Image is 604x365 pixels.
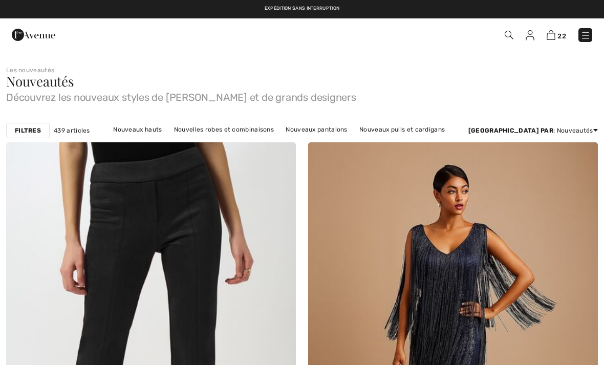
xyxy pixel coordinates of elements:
img: Recherche [505,31,513,39]
span: Découvrez les nouveaux styles de [PERSON_NAME] et de grands designers [6,88,598,102]
a: Nouveaux hauts [108,123,167,136]
div: : Nouveautés [468,126,598,135]
a: 1ère Avenue [12,29,55,39]
img: Panier d'achat [547,30,555,40]
a: 22 [547,29,566,41]
a: Nouveaux vêtements d'extérieur [301,136,412,149]
a: Nouveaux pulls et cardigans [354,123,450,136]
img: Mes infos [526,30,534,40]
img: Menu [580,30,591,40]
span: 22 [557,32,566,40]
a: Nouvelles jupes [242,136,300,149]
span: Nouveautés [6,72,74,90]
a: Nouveaux pantalons [281,123,352,136]
span: 439 articles [54,126,90,135]
strong: Filtres [15,126,41,135]
a: Les nouveautés [6,67,54,74]
img: 1ère Avenue [12,25,55,45]
a: Nouvelles robes et combinaisons [169,123,279,136]
strong: [GEOGRAPHIC_DATA] par [468,127,553,134]
a: Nouvelles vestes et blazers [147,136,241,149]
